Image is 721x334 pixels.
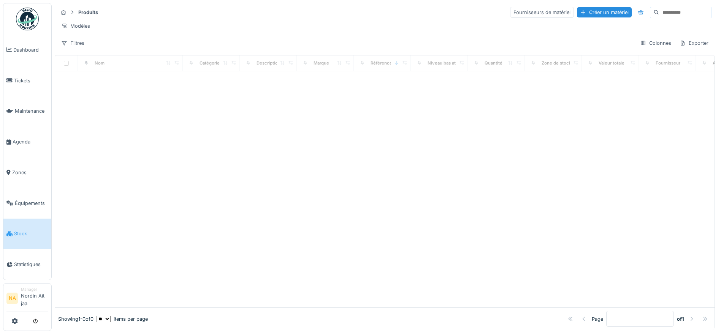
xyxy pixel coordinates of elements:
div: Description [257,60,280,66]
div: Marque [314,60,329,66]
span: Stock [14,230,48,237]
div: Colonnes [637,38,675,49]
div: Catégorie [200,60,220,66]
li: Nordin Ait jaa [21,287,48,310]
div: Quantité [485,60,502,66]
div: Filtres [58,38,88,49]
div: Valeur totale [599,60,624,66]
div: Niveau bas atteint ? [428,60,469,66]
div: Fournisseurs de matériel [510,7,574,18]
div: Modèles [58,20,93,32]
div: Nom [95,60,105,66]
div: Zone de stockage [542,60,579,66]
strong: of 1 [677,315,684,323]
a: Agenda [3,126,51,157]
div: Référence constructeur [371,60,420,66]
div: Créer un matériel [577,7,632,17]
div: Showing 1 - 0 of 0 [58,315,93,323]
span: Tickets [14,77,48,84]
span: Agenda [13,138,48,145]
span: Maintenance [15,107,48,115]
div: Exporter [676,38,712,49]
a: Maintenance [3,96,51,127]
a: Tickets [3,65,51,96]
span: Dashboard [13,46,48,54]
div: Manager [21,287,48,292]
a: Statistiques [3,249,51,280]
span: Équipements [15,200,48,207]
div: Fournisseur [656,60,680,66]
a: Stock [3,219,51,249]
div: items per page [97,315,148,323]
strong: Produits [75,9,101,16]
li: NA [6,293,18,304]
a: Zones [3,157,51,188]
img: Badge_color-CXgf-gQk.svg [16,8,39,30]
a: Dashboard [3,35,51,65]
a: Équipements [3,188,51,219]
span: Statistiques [14,261,48,268]
span: Zones [12,169,48,176]
a: NA ManagerNordin Ait jaa [6,287,48,312]
div: Page [592,315,603,323]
